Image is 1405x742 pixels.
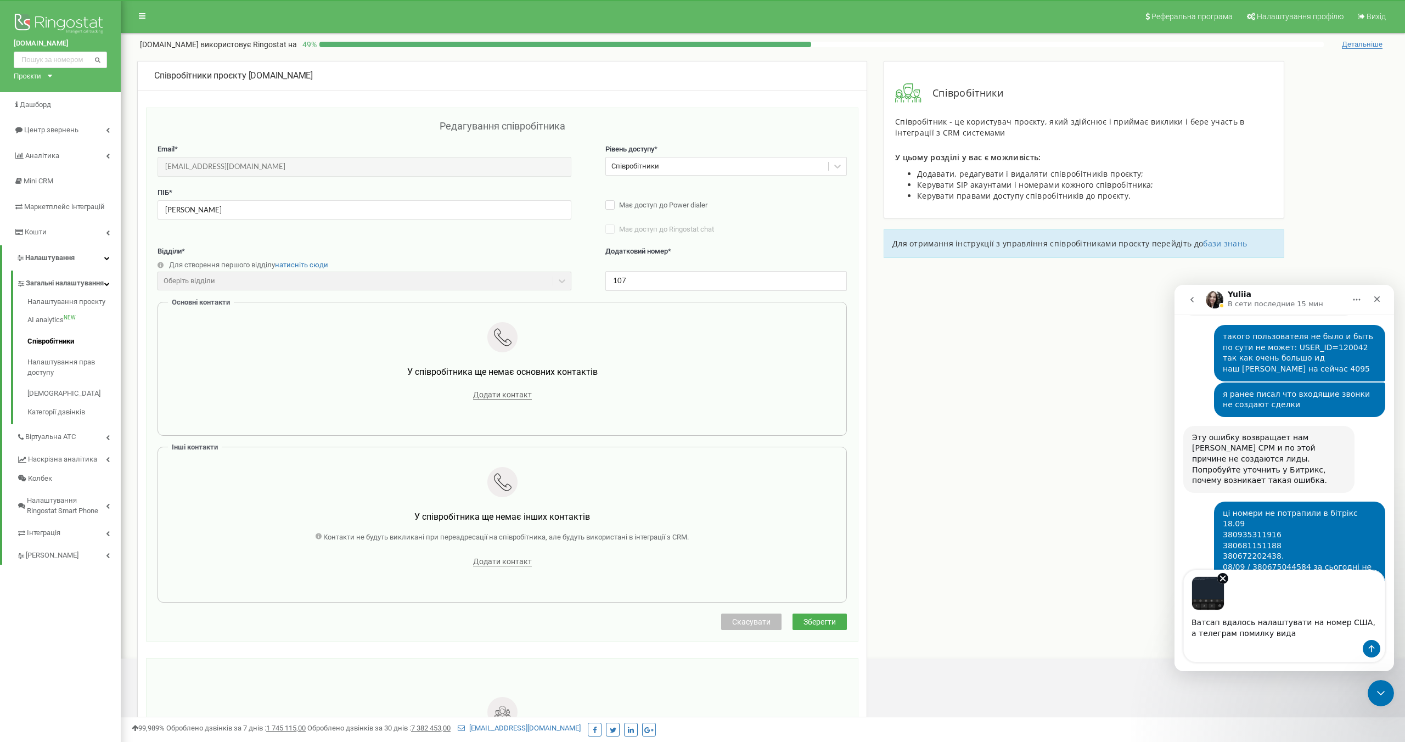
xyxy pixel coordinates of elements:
input: Введіть ПІБ [158,200,571,220]
span: Співробітники проєкту [154,70,246,81]
span: Для отримання інструкції з управління співробітниками проєкту перейдіть до [892,238,1203,249]
a: Віртуальна АТС [16,424,121,447]
span: Основні контакти [172,298,230,306]
span: Загальні налаштування [26,278,104,289]
span: Налаштування Ringostat Smart Phone [27,496,106,516]
span: Центр звернень [24,126,78,134]
span: Налаштування [25,254,75,262]
span: 99,989% [132,724,165,732]
a: Налаштування прав доступу [27,352,121,383]
p: [DOMAIN_NAME] [140,39,297,50]
iframe: Intercom live chat [1368,680,1394,706]
span: Скасувати [732,617,771,626]
span: Додати контакт [473,557,532,566]
span: Реферальна програма [1151,12,1233,21]
span: У співробітника ще немає основних контактів [407,367,598,377]
a: [EMAIL_ADDRESS][DOMAIN_NAME] [458,724,581,732]
span: Детальніше [1342,40,1382,49]
button: Remove image 1 [43,288,54,299]
span: Має доступ до Power dialer [619,201,707,209]
span: Колбек [28,474,52,484]
a: Інтеграція [16,520,121,543]
a: Налаштування [2,245,121,271]
span: Зберегти [803,617,836,626]
span: У цьому розділі у вас є можливість: [895,152,1041,162]
span: Mini CRM [24,177,53,185]
span: Email [158,145,175,153]
div: Проєкти [14,71,41,81]
span: Контакти не будуть викликані при переадресації на співробітника, але будуть використані в інтегра... [323,533,689,541]
u: 7 382 453,00 [411,724,451,732]
input: Вкажіть додатковий номер [605,271,847,290]
span: Додавати, редагувати і видаляти співробітників проєкту; [917,168,1144,179]
span: Інтеграція [27,528,60,538]
span: Рівень доступу [605,145,654,153]
span: Співробітники [921,86,1003,100]
span: Має доступ до Ringostat chat [619,225,714,233]
p: 49 % [297,39,319,50]
img: Ringostat logo [14,11,107,38]
u: 1 745 115,00 [266,724,306,732]
span: Маркетплейс інтеграцій [24,203,105,211]
span: Налаштування профілю [1257,12,1344,21]
span: Редагування співробітника [440,120,565,132]
button: Скасувати [721,614,782,630]
a: [DOMAIN_NAME] [14,38,107,49]
span: Співробітник - це користувач проєкту, який здійснює і приймає виклики і бере участь в інтеграції ... [895,116,1245,138]
div: ці номери не потрапили в бітрікс 18.09380935311916380681151188380672202438.08/09 / 380675044584 з... [40,217,211,380]
span: Дашборд [20,100,51,109]
a: Загальні налаштування [16,271,121,293]
a: [PERSON_NAME] [16,543,121,565]
span: використовує Ringostat на [200,40,297,49]
input: Введіть Email [158,157,571,176]
span: Наскрізна аналітика [28,454,97,465]
span: У співробітника ще немає інших контактів [414,511,590,522]
span: Додатковий номер [605,247,668,255]
span: Керувати правами доступу співробітників до проєкту. [917,190,1131,201]
span: ПІБ [158,188,169,196]
div: Співробітники [611,161,659,172]
a: [DEMOGRAPHIC_DATA] [27,383,121,404]
a: Наскрізна аналітика [16,447,121,469]
span: Аналiтика [25,151,59,160]
span: Інші контакти [172,443,218,451]
a: Налаштування Ringostat Smart Phone [16,488,121,520]
span: Оброблено дзвінків за 7 днів : [166,724,306,732]
span: Відділи [158,247,182,255]
div: [DOMAIN_NAME] [154,70,850,82]
span: Оброблено дзвінків за 30 днів : [307,724,451,732]
a: Співробітники [27,331,121,352]
button: Отправить сообщение… [188,355,206,373]
span: Вихід [1367,12,1386,21]
iframe: Intercom live chat [1174,285,1394,671]
button: Зберегти [793,614,847,630]
a: Категорії дзвінків [27,404,121,418]
input: Пошук за номером [14,52,107,68]
span: Додати контакт [473,390,532,400]
div: Yevhenii говорит… [9,217,211,389]
a: натисніть сюди [275,261,328,269]
a: Колбек [16,469,121,488]
span: Кошти [25,228,47,236]
a: бази знань [1203,238,1247,249]
span: [PERSON_NAME] [26,550,78,561]
span: Віртуальна АТС [25,432,76,442]
a: Налаштування проєкту [27,297,121,310]
div: ці номери не потрапили в бітрікс 18.09 380935311916 380681151188 380672202438. 08/09 / 3806750445... [48,223,202,374]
